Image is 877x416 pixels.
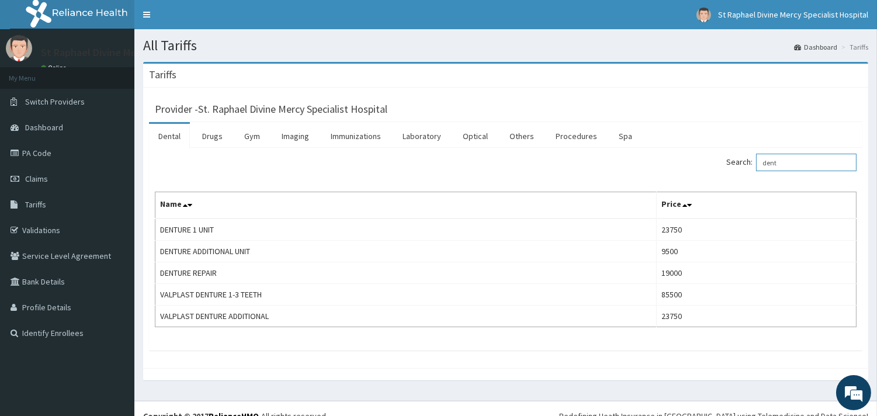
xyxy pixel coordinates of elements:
span: Switch Providers [25,96,85,107]
h3: Tariffs [149,70,176,80]
p: St Raphael Divine Mercy Specialist Hospital [41,47,238,58]
span: We're online! [68,130,161,248]
a: Immunizations [321,124,390,148]
span: Claims [25,174,48,184]
td: VALPLAST DENTURE ADDITIONAL [155,306,657,327]
td: VALPLAST DENTURE 1-3 TEETH [155,284,657,306]
th: Price [656,192,856,219]
a: Online [41,64,69,72]
td: 23750 [656,219,856,241]
img: User Image [6,35,32,61]
td: 19000 [656,262,856,284]
img: d_794563401_company_1708531726252_794563401 [22,58,47,88]
input: Search: [756,154,857,171]
th: Name [155,192,657,219]
td: 9500 [656,241,856,262]
a: Gym [235,124,269,148]
div: Chat with us now [61,65,196,81]
td: DENTURE ADDITIONAL UNIT [155,241,657,262]
td: DENTURE 1 UNIT [155,219,657,241]
label: Search: [726,154,857,171]
a: Drugs [193,124,232,148]
textarea: Type your message and hit 'Enter' [6,285,223,326]
h3: Provider - St. Raphael Divine Mercy Specialist Hospital [155,104,387,115]
td: 23750 [656,306,856,327]
span: St Raphael Divine Mercy Specialist Hospital [718,9,868,20]
h1: All Tariffs [143,38,868,53]
li: Tariffs [838,42,868,52]
a: Dental [149,124,190,148]
div: Minimize live chat window [192,6,220,34]
a: Optical [453,124,497,148]
a: Laboratory [393,124,450,148]
img: User Image [696,8,711,22]
a: Procedures [546,124,606,148]
a: Spa [609,124,642,148]
a: Imaging [272,124,318,148]
td: 85500 [656,284,856,306]
span: Dashboard [25,122,63,133]
a: Dashboard [794,42,837,52]
td: DENTURE REPAIR [155,262,657,284]
span: Tariffs [25,199,46,210]
a: Others [500,124,543,148]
